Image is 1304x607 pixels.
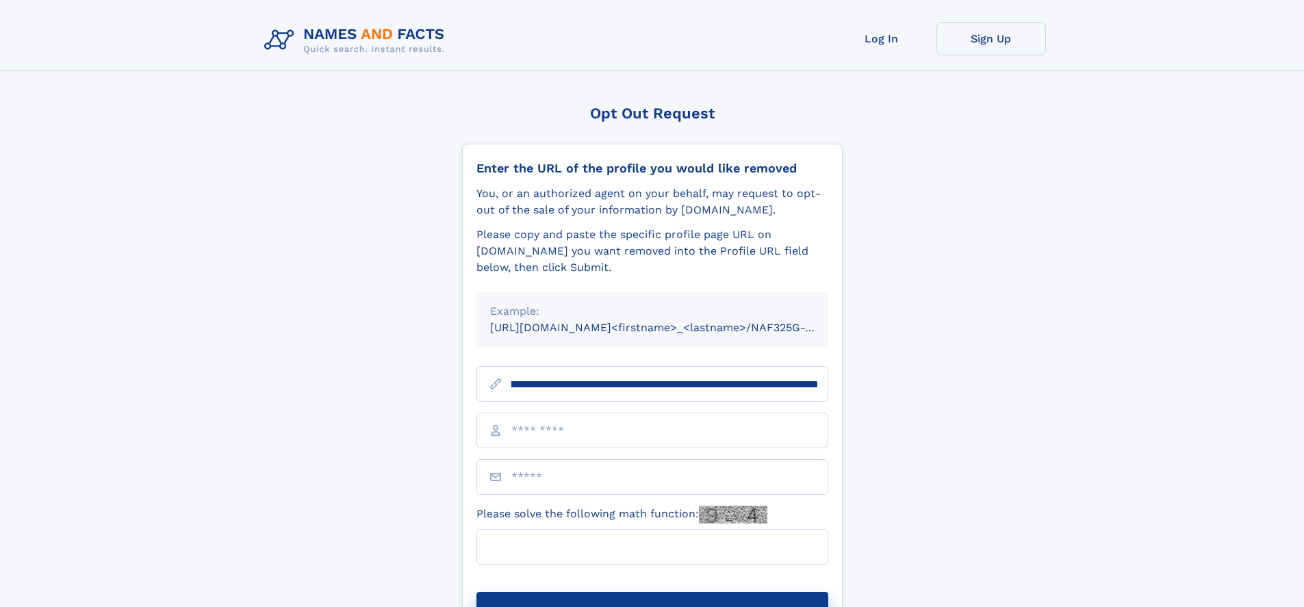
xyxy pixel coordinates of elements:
[490,303,815,320] div: Example:
[936,22,1046,55] a: Sign Up
[476,227,828,276] div: Please copy and paste the specific profile page URL on [DOMAIN_NAME] you want removed into the Pr...
[490,321,854,334] small: [URL][DOMAIN_NAME]<firstname>_<lastname>/NAF325G-xxxxxxxx
[462,105,843,122] div: Opt Out Request
[827,22,936,55] a: Log In
[476,506,767,524] label: Please solve the following math function:
[259,22,456,59] img: Logo Names and Facts
[476,185,828,218] div: You, or an authorized agent on your behalf, may request to opt-out of the sale of your informatio...
[476,161,828,176] div: Enter the URL of the profile you would like removed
